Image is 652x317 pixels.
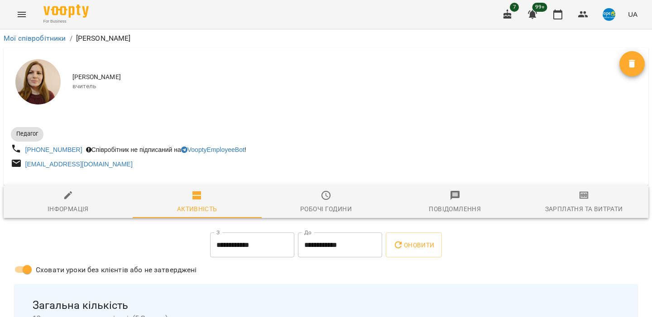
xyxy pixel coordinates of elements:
span: UA [628,9,638,19]
span: вчитель [72,82,619,91]
span: Оновити [393,240,434,251]
button: Menu [11,4,33,25]
button: UA [624,6,641,23]
p: [PERSON_NAME] [76,33,131,44]
button: Видалити [619,51,645,76]
div: Робочі години [300,203,352,214]
img: Олена Новицька [15,59,61,104]
span: [PERSON_NAME] [72,73,619,82]
img: 8c92ceb4bedcffbc5184468b26942b04.jpg [603,8,615,21]
div: Зарплатня та Витрати [545,203,623,214]
nav: breadcrumb [4,33,648,44]
span: 99+ [532,3,547,12]
div: Інформація [48,203,89,214]
span: 7 [510,3,519,12]
span: Педагог [11,130,43,138]
span: For Business [43,19,89,24]
div: Активність [177,203,217,214]
button: Оновити [386,232,441,258]
div: Повідомлення [429,203,481,214]
a: [PHONE_NUMBER] [25,146,82,153]
a: VooptyEmployeeBot [181,146,244,153]
span: Сховати уроки без клієнтів або не затверджені [36,265,197,275]
li: / [70,33,72,44]
a: Мої співробітники [4,34,66,43]
img: Voopty Logo [43,5,89,18]
div: Співробітник не підписаний на ! [84,143,248,156]
a: [EMAIL_ADDRESS][DOMAIN_NAME] [25,161,133,168]
span: Загальна кількість [33,298,619,312]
